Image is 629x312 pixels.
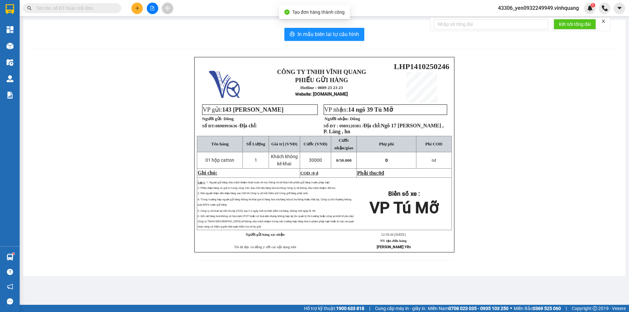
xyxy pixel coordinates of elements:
[369,305,370,312] span: |
[295,92,311,97] span: Website
[7,284,13,290] span: notification
[135,6,140,10] span: plus
[428,305,508,312] span: Miền Nam
[448,306,508,311] strong: 0708 023 035 - 0935 103 250
[324,123,444,134] span: Địa chỉ:
[394,62,449,71] span: LHP1410250246
[198,198,352,206] span: 4: Trong trường hợp người gửi hàng không kê khai giá trị hàng hóa mà hàng hóa bị hư hỏng hoặc thấ...
[246,141,265,146] span: Số Lượng
[3,18,6,49] img: logo
[292,9,345,15] span: Tạo đơn hàng thành công
[6,4,14,14] img: logo-vxr
[510,307,512,310] span: ⚪️
[50,21,105,30] span: LHP1410250246
[554,19,596,29] button: Kết nối tổng đài
[165,6,170,10] span: aim
[295,77,348,83] strong: PHIẾU GỬI HÀNG
[239,123,257,128] span: Địa chỉ:
[385,158,388,163] span: 0
[388,190,420,197] strong: Biển số xe :
[246,233,285,236] strong: Người gửi hàng xác nhận
[284,28,364,41] button: printerIn mẫu biên lai tự cấu hình
[198,181,205,184] span: Lưu ý:
[234,245,296,249] span: Tôi đã đọc và đồng ý với các nội dung trên
[150,6,155,10] span: file-add
[131,3,143,14] button: plus
[425,141,442,146] span: Phí COD
[36,5,113,12] input: Tìm tên, số ĐT hoặc mã đơn
[434,19,548,29] input: Nhập số tổng đài
[209,67,240,98] img: logo
[614,3,625,14] button: caret-down
[339,158,352,163] span: 50.000
[304,305,364,312] span: Hỗ trợ kỹ thuật:
[223,116,234,121] span: Dũng
[271,141,297,146] span: Giá trị (VNĐ)
[255,157,257,163] span: 1
[215,123,257,128] span: 0898993636 /
[379,141,394,146] span: Phụ phí
[357,170,384,176] span: Phải thu:
[205,157,234,163] span: 01 hộp catton
[593,306,597,311] span: copyright
[324,123,444,134] span: Ngõ 17 [PERSON_NAME] , P. Láng , hn
[271,154,298,166] span: Khách không kê khai
[203,106,284,113] span: VP gửi:
[12,253,14,255] sup: 1
[27,6,32,10] span: search
[587,5,593,11] img: icon-new-feature
[334,138,353,150] span: Cước nhận/giao
[202,123,257,128] strong: Số ĐT:
[559,21,591,28] span: Kết nối tổng đài
[336,306,364,311] strong: 1900 633 818
[198,187,335,190] span: 2: Phiếu nhận hàng có giá trị trong vòng 24h. Sau 24h nếu hàng hóa hư hỏng Công ty sẽ không chịu ...
[324,106,393,113] span: VP nhận:
[284,9,290,15] span: check-circle
[348,106,393,113] span: 14 ngõ 39 Tú Mỡ
[336,158,352,163] span: 0/
[381,170,384,176] span: đ
[313,171,318,175] span: 0 đ
[602,5,608,11] img: phone-icon
[7,26,13,33] img: dashboard-icon
[7,59,13,66] img: warehouse-icon
[601,19,606,24] span: close
[432,158,434,163] span: 0
[295,91,348,97] strong: : [DOMAIN_NAME]
[617,5,622,11] span: caret-down
[592,3,594,8] span: 1
[147,3,158,14] button: file-add
[304,141,328,146] span: Cước (VNĐ)
[533,306,561,311] strong: 0369 525 060
[7,43,49,48] strong: Hotline : 0889 23 23 23
[198,210,354,228] span: 5: Công ty sẽ hoàn lại tiền thu hộ (COD) sau 2-3 ngày tính từ thời điểm trả hàng, không tính ngày...
[202,116,222,121] strong: Người gửi:
[7,92,13,99] img: solution-icon
[206,181,330,184] span: 1: Người gửi hàng chịu trách nhiệm hoàn toàn về mọi thông tin kê khai trên phiếu gửi hàng trước p...
[300,171,318,175] span: COD :
[381,233,406,236] span: 12:59:20 [DATE]
[300,85,343,90] strong: Hotline : 0889 23 23 23
[566,305,567,312] span: |
[7,43,13,49] img: warehouse-icon
[277,68,366,75] strong: CÔNG TY TNHH VĨNH QUANG
[290,31,295,38] span: printer
[7,298,13,304] span: message
[375,305,426,312] span: Cung cấp máy in - giấy in:
[297,30,359,38] span: In mẫu biên lai tự cấu hình
[493,4,584,12] span: 43306_yen0932249949.vinhquang
[324,123,338,128] strong: Số ĐT :
[380,239,407,243] strong: NV tạo đơn hàng
[7,269,13,275] span: question-circle
[162,3,173,14] button: aim
[591,3,595,8] sup: 1
[370,198,438,217] span: VP Tú Mỡ
[12,28,45,42] strong: PHIẾU GỬI HÀNG
[325,116,349,121] strong: Người nhận:
[198,192,308,195] span: 3: Nếu người nhận đến nhận hàng sau 24h thì Công ty sẽ tính thêm phí trông giữ hàng phát sinh.
[309,157,322,163] span: 30000
[324,123,444,134] span: 0989120381 /
[350,116,360,121] span: Dũng
[10,5,46,27] strong: CÔNG TY TNHH VĨNH QUANG
[211,141,229,146] span: Tên hàng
